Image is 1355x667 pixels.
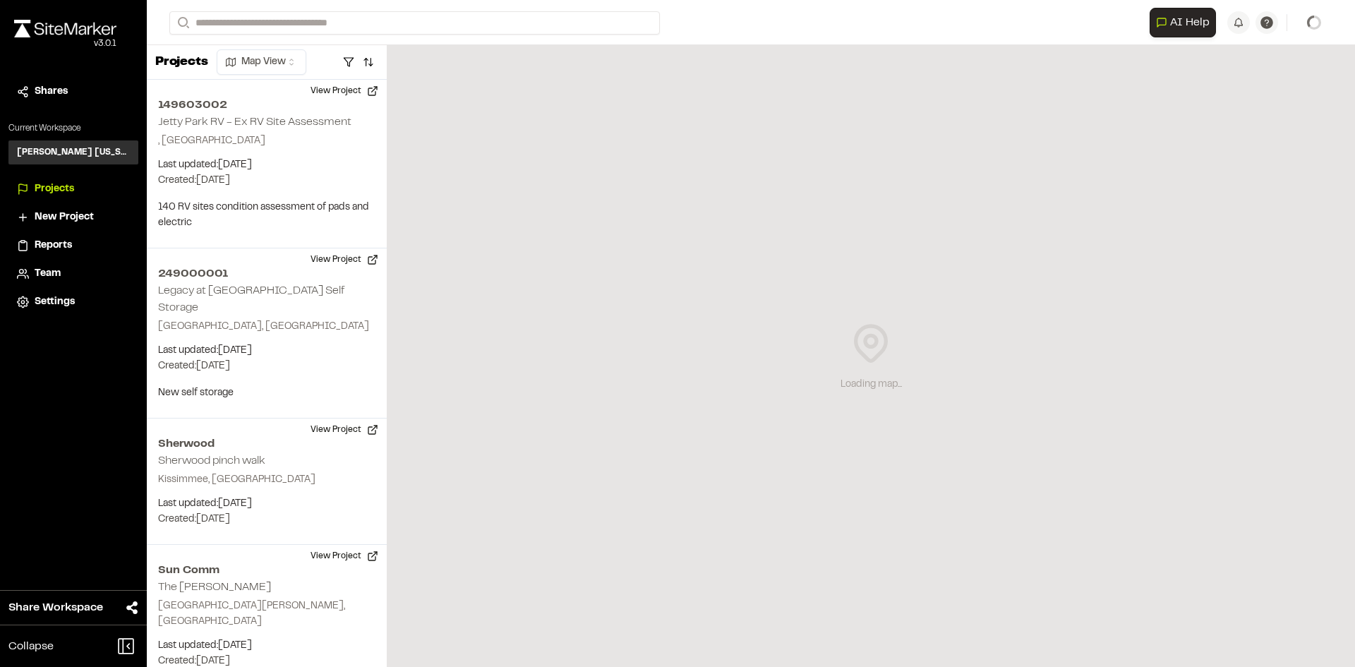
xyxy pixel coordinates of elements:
[158,512,375,527] p: Created: [DATE]
[158,385,375,401] p: New self storage
[158,200,375,231] p: 140 RV sites condition assessment of pads and electric
[158,582,271,592] h2: The [PERSON_NAME]
[158,359,375,374] p: Created: [DATE]
[35,266,61,282] span: Team
[1170,14,1210,31] span: AI Help
[17,294,130,310] a: Settings
[158,133,375,149] p: , [GEOGRAPHIC_DATA]
[14,20,116,37] img: rebrand.png
[17,266,130,282] a: Team
[14,37,116,50] div: Oh geez...please don't...
[302,248,387,271] button: View Project
[158,157,375,173] p: Last updated: [DATE]
[158,286,344,313] h2: Legacy at [GEOGRAPHIC_DATA] Self Storage
[158,435,375,452] h2: Sherwood
[35,84,68,100] span: Shares
[169,11,195,35] button: Search
[158,117,351,127] h2: Jetty Park RV - Ex RV Site Assessment
[17,210,130,225] a: New Project
[841,377,902,392] div: Loading map...
[17,181,130,197] a: Projects
[302,80,387,102] button: View Project
[158,472,375,488] p: Kissimmee, [GEOGRAPHIC_DATA]
[35,238,72,253] span: Reports
[8,122,138,135] p: Current Workspace
[302,419,387,441] button: View Project
[8,599,103,616] span: Share Workspace
[158,343,375,359] p: Last updated: [DATE]
[302,545,387,567] button: View Project
[158,173,375,188] p: Created: [DATE]
[158,265,375,282] h2: 249000001
[158,599,375,630] p: [GEOGRAPHIC_DATA][PERSON_NAME], [GEOGRAPHIC_DATA]
[158,496,375,512] p: Last updated: [DATE]
[35,181,74,197] span: Projects
[158,319,375,335] p: [GEOGRAPHIC_DATA], [GEOGRAPHIC_DATA]
[17,84,130,100] a: Shares
[158,456,265,466] h2: Sherwood pinch walk
[155,53,208,72] p: Projects
[17,238,130,253] a: Reports
[1150,8,1222,37] div: Open AI Assistant
[17,146,130,159] h3: [PERSON_NAME] [US_STATE]
[158,97,375,114] h2: 149603002
[158,638,375,654] p: Last updated: [DATE]
[158,562,375,579] h2: Sun Comm
[35,210,94,225] span: New Project
[35,294,75,310] span: Settings
[8,638,54,655] span: Collapse
[1150,8,1216,37] button: Open AI Assistant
